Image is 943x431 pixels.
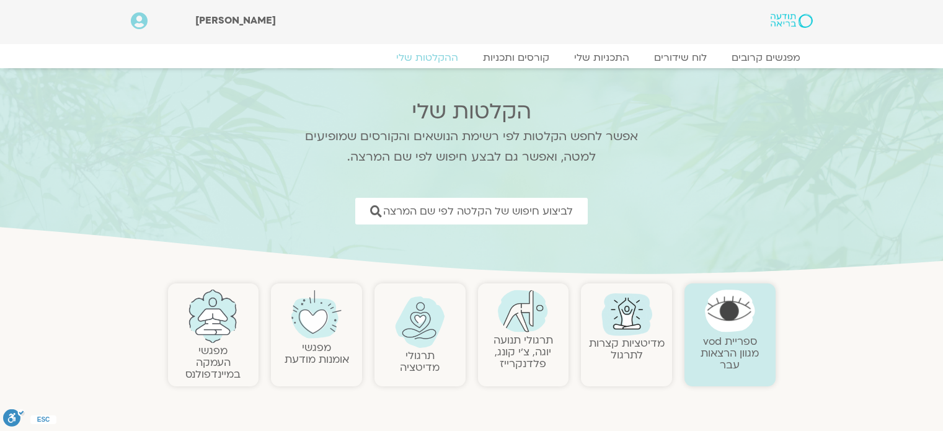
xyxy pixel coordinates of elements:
[400,349,440,375] a: תרגולימדיטציה
[289,99,655,124] h2: הקלטות שלי
[384,51,471,64] a: ההקלטות שלי
[701,334,759,372] a: ספריית vodמגוון הרצאות עבר
[562,51,642,64] a: התכניות שלי
[494,333,553,371] a: תרגולי תנועהיוגה, צ׳י קונג, פלדנקרייז
[285,340,349,367] a: מפגשיאומנות מודעת
[355,198,588,224] a: לביצוע חיפוש של הקלטה לפי שם המרצה
[185,344,241,381] a: מפגשיהעמקה במיינדפולנס
[131,51,813,64] nav: Menu
[589,336,665,362] a: מדיטציות קצרות לתרגול
[719,51,813,64] a: מפגשים קרובים
[471,51,562,64] a: קורסים ותכניות
[383,205,573,217] span: לביצוע חיפוש של הקלטה לפי שם המרצה
[289,127,655,167] p: אפשר לחפש הקלטות לפי רשימת הנושאים והקורסים שמופיעים למטה, ואפשר גם לבצע חיפוש לפי שם המרצה.
[195,14,276,27] span: [PERSON_NAME]
[642,51,719,64] a: לוח שידורים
